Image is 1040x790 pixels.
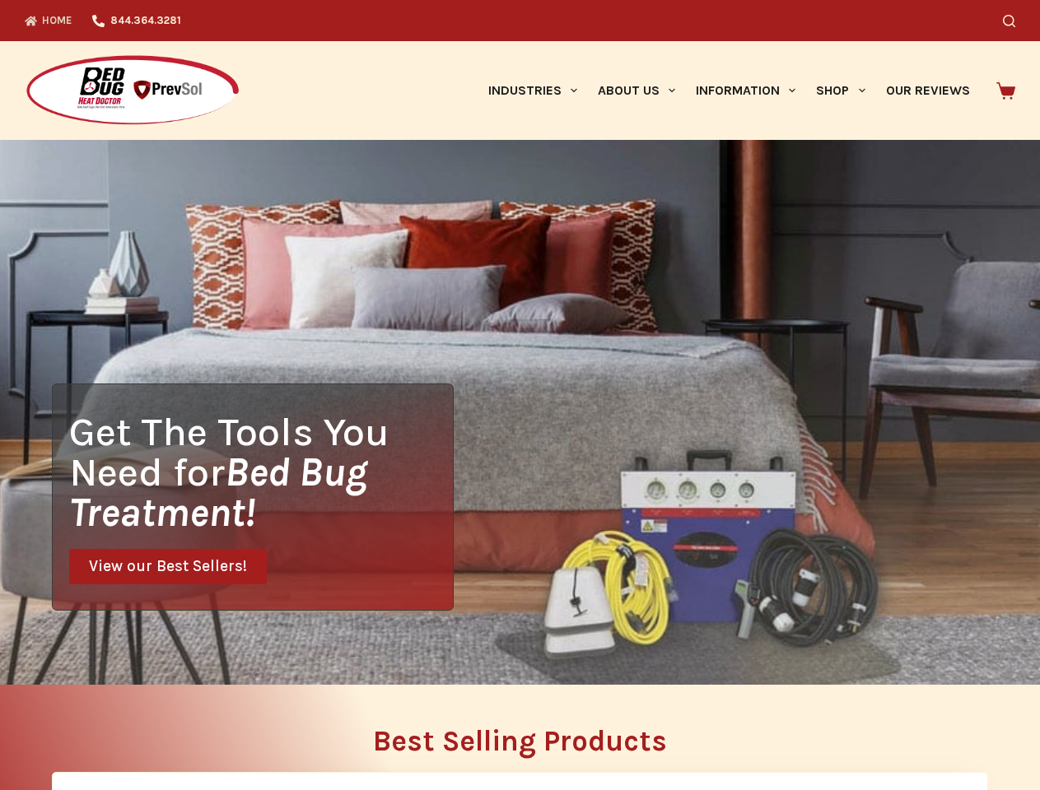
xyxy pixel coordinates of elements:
a: Information [686,41,806,140]
h1: Get The Tools You Need for [69,411,453,532]
i: Bed Bug Treatment! [69,448,367,536]
nav: Primary [478,41,980,140]
a: Our Reviews [875,41,980,140]
button: Search [1003,15,1015,27]
img: Prevsol/Bed Bug Heat Doctor [25,54,240,128]
a: About Us [587,41,685,140]
h2: Best Selling Products [52,727,988,755]
a: Shop [806,41,875,140]
a: View our Best Sellers! [69,549,267,584]
a: Industries [478,41,587,140]
span: View our Best Sellers! [89,559,247,574]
